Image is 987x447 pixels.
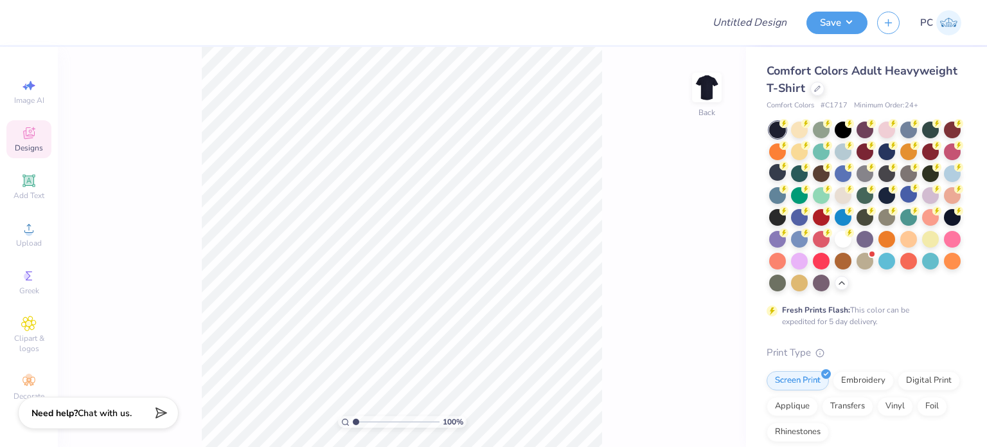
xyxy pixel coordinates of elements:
[767,371,829,390] div: Screen Print
[782,304,940,327] div: This color can be expedited for 5 day delivery.
[13,190,44,201] span: Add Text
[767,423,829,442] div: Rhinestones
[920,10,961,35] a: PC
[821,100,848,111] span: # C1717
[898,371,960,390] div: Digital Print
[854,100,918,111] span: Minimum Order: 24 +
[31,407,78,419] strong: Need help?
[15,143,43,153] span: Designs
[13,391,44,401] span: Decorate
[936,10,961,35] img: Priyanka Choudhary
[698,107,715,118] div: Back
[702,10,797,35] input: Untitled Design
[877,397,913,416] div: Vinyl
[917,397,947,416] div: Foil
[443,416,463,428] span: 100 %
[16,238,42,248] span: Upload
[822,397,873,416] div: Transfers
[767,100,814,111] span: Comfort Colors
[767,397,818,416] div: Applique
[6,333,51,354] span: Clipart & logos
[19,286,39,296] span: Greek
[782,305,850,315] strong: Fresh Prints Flash:
[806,12,867,34] button: Save
[14,95,44,105] span: Image AI
[767,345,961,360] div: Print Type
[920,15,933,30] span: PC
[78,407,132,419] span: Chat with us.
[767,63,957,96] span: Comfort Colors Adult Heavyweight T-Shirt
[694,75,720,100] img: Back
[833,371,894,390] div: Embroidery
